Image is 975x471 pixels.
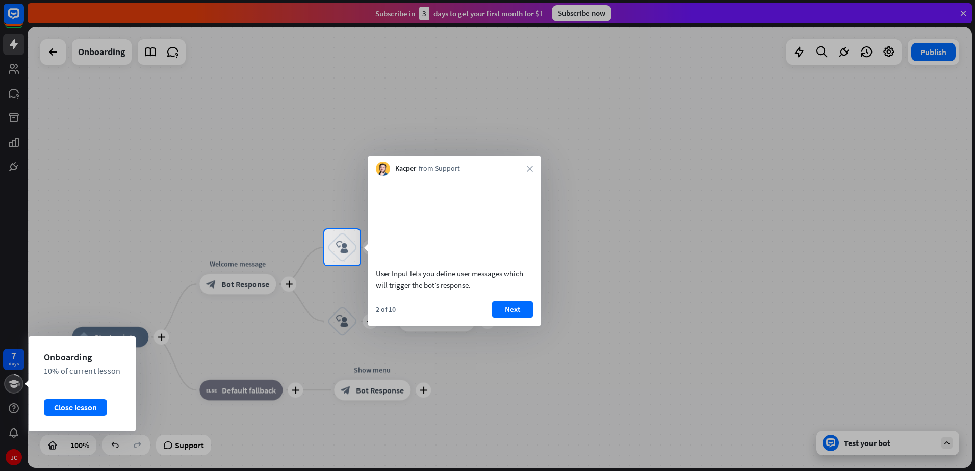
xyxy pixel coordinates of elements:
[492,301,533,318] button: Next
[336,241,348,253] i: block_user_input
[29,365,136,376] div: 10% of current lesson
[527,166,533,172] i: close
[376,268,533,291] div: User Input lets you define user messages which will trigger the bot’s response.
[419,164,460,174] span: from Support
[44,399,107,415] div: Close lesson
[29,352,136,362] div: Onboarding
[376,305,396,314] div: 2 of 10
[8,4,39,35] button: Open LiveChat chat widget
[395,164,416,174] span: Kacper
